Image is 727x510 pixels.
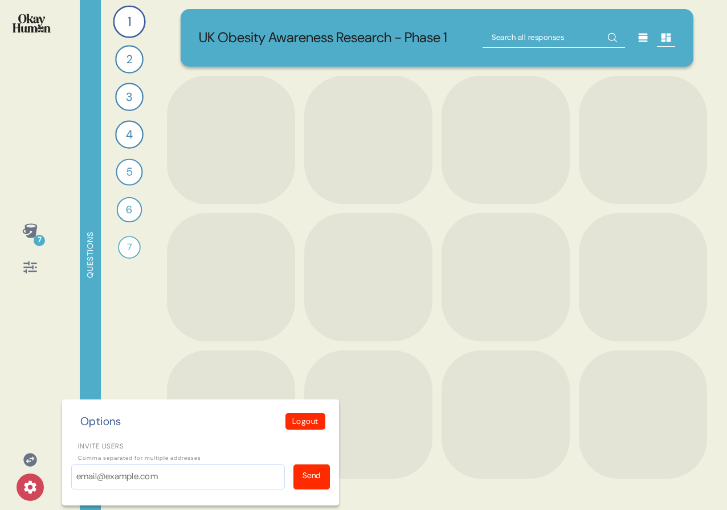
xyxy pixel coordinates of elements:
div: 1 [113,5,145,38]
div: Send [303,470,321,482]
input: Search all responses [483,27,625,48]
img: okayhuman.3b1b6348.png [13,14,51,32]
div: 2 [115,45,144,74]
div: 6 [117,197,142,223]
div: 3 [115,83,144,111]
input: email@example.com [71,464,285,489]
div: Options [76,413,126,430]
div: 7 [118,236,141,259]
p: Logout [292,415,318,427]
p: UK Obesity Awareness Research - Phase 1 [199,27,447,48]
label: Invite users [71,441,330,451]
div: 4 [115,120,144,149]
p: Comma separated for multiple addresses [71,454,330,462]
div: 7 [34,235,45,246]
div: 5 [116,158,142,185]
